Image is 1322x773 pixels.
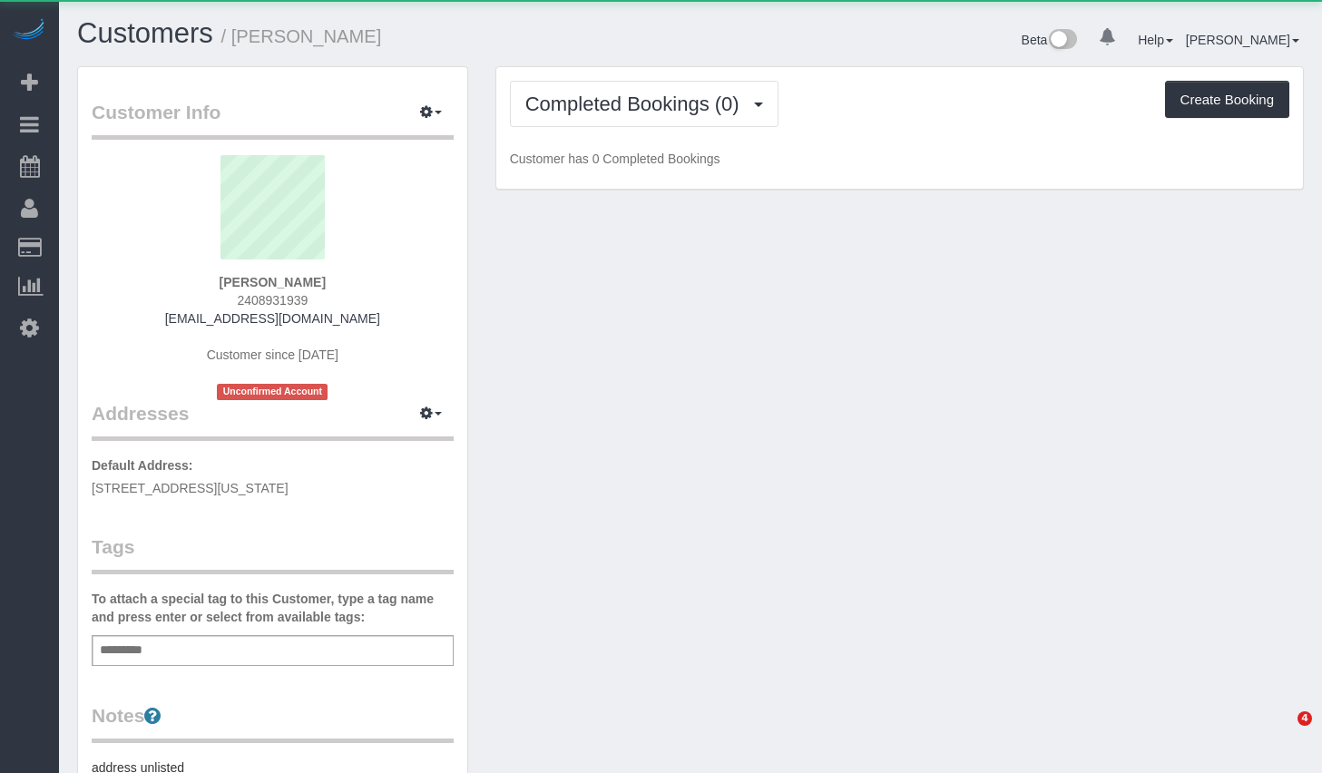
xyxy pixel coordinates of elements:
legend: Customer Info [92,99,454,140]
img: New interface [1047,29,1077,53]
a: [EMAIL_ADDRESS][DOMAIN_NAME] [165,311,380,326]
span: Customer since [DATE] [207,347,338,362]
span: Completed Bookings (0) [525,93,749,115]
iframe: Intercom live chat [1260,711,1304,755]
span: Unconfirmed Account [217,384,328,399]
span: 4 [1298,711,1312,726]
span: [STREET_ADDRESS][US_STATE] [92,481,289,495]
a: Help [1138,33,1173,47]
legend: Tags [92,533,454,574]
label: Default Address: [92,456,193,475]
a: [PERSON_NAME] [1186,33,1299,47]
button: Completed Bookings (0) [510,81,779,127]
legend: Notes [92,702,454,743]
strong: [PERSON_NAME] [220,275,326,289]
img: Automaid Logo [11,18,47,44]
span: 2408931939 [237,293,308,308]
a: Customers [77,17,213,49]
small: / [PERSON_NAME] [221,26,382,46]
p: Customer has 0 Completed Bookings [510,150,1289,168]
label: To attach a special tag to this Customer, type a tag name and press enter or select from availabl... [92,590,454,626]
button: Create Booking [1165,81,1289,119]
a: Beta [1022,33,1078,47]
